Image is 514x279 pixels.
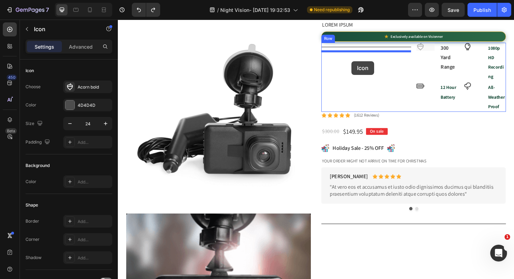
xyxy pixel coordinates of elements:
[5,128,17,134] div: Beta
[34,25,93,33] p: Icon
[442,3,465,17] button: Save
[26,162,50,169] div: Background
[26,254,42,261] div: Shadow
[132,3,160,17] div: Undo/Redo
[490,245,507,261] iframe: Intercom live chat
[26,218,39,224] div: Border
[26,236,40,243] div: Corner
[78,255,110,261] div: Add...
[78,139,110,146] div: Add...
[7,75,17,80] div: 450
[217,6,219,14] span: /
[26,138,51,147] div: Padding
[3,3,52,17] button: 7
[314,7,350,13] span: Need republishing
[78,237,110,243] div: Add...
[26,102,36,108] div: Color
[78,102,110,109] div: 4D4D4D
[467,3,497,17] button: Publish
[26,119,44,128] div: Size
[26,84,41,90] div: Choose
[69,43,93,50] p: Advanced
[505,234,510,240] span: 1
[26,202,38,208] div: Shape
[448,7,459,13] span: Save
[78,218,110,225] div: Add...
[78,179,110,185] div: Add...
[26,179,36,185] div: Color
[78,84,110,90] div: Acorn bold
[473,6,491,14] div: Publish
[35,43,54,50] p: Settings
[118,20,514,279] iframe: Design area
[46,6,49,14] p: 7
[220,6,290,14] span: Night Vision- [DATE] 19:32:53
[26,68,34,74] div: Icon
